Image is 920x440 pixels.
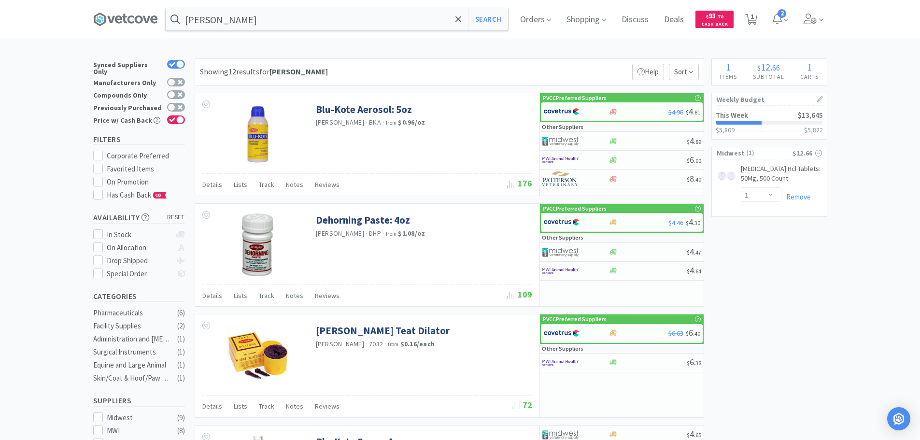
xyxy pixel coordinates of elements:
p: Other Suppliers [542,122,583,131]
span: Lists [234,291,247,300]
a: Remove [781,192,811,201]
div: Compounds Only [93,90,162,99]
span: Details [202,291,222,300]
p: PVCC Preferred Suppliers [543,204,607,213]
h5: Categories [93,291,185,302]
span: . 00 [694,157,701,164]
button: Search [468,8,508,30]
h4: Carts [793,72,827,81]
span: Track [259,291,274,300]
span: Track [259,180,274,189]
span: . 65 [694,431,701,439]
strong: [PERSON_NAME] [269,67,328,76]
span: $ [757,63,761,72]
span: Track [259,402,274,411]
span: $ [687,359,690,367]
span: from [388,341,398,348]
strong: $0.16 / each [400,340,435,348]
span: $4.98 [668,108,683,116]
span: · [384,340,386,348]
a: This Week$13,645$5,809$5,822 [712,106,827,139]
img: f6b2451649754179b5b4e0c70c3f7cb0_2.png [542,355,579,370]
span: . 40 [694,176,701,183]
a: $93.70Cash Back [695,6,734,32]
span: Reviews [315,402,340,411]
span: Midwest [717,148,745,158]
div: Open Intercom Messenger [887,407,910,430]
span: 6 [687,154,701,165]
img: f6b2451649754179b5b4e0c70c3f7cb0_2.png [542,153,579,167]
span: · [366,229,368,238]
span: reset [167,213,185,223]
img: 77fca1acd8b6420a9015268ca798ef17_1.png [543,104,580,119]
span: 66 [772,63,780,72]
span: BKA [369,118,381,127]
span: $ [687,268,690,275]
span: . 70 [716,14,723,20]
div: MWI [107,425,167,437]
a: Discuss [618,15,652,24]
span: $ [687,176,690,183]
a: [MEDICAL_DATA] Hcl Tablets: 50Mg, 500 Count [741,164,822,187]
img: a2357a1e42a64a8e88a5ba518eaa1b0c_34596.png [226,324,289,387]
span: · [382,118,384,127]
a: [PERSON_NAME] [316,118,364,127]
span: 72 [512,399,532,411]
h5: Filters [93,134,185,145]
div: Surgical Instruments [93,346,171,358]
span: $13,645 [798,111,823,120]
span: 4 [687,246,701,257]
span: 5,822 [807,126,823,134]
div: Manufacturers Only [93,78,162,86]
h2: This Week [716,112,748,119]
span: 109 [507,289,532,300]
div: ( 1 ) [177,346,185,358]
span: Details [202,180,222,189]
span: Lists [234,402,247,411]
img: f6b2451649754179b5b4e0c70c3f7cb0_2.png [542,264,579,278]
span: . 38 [694,359,701,367]
span: Cash Back [701,22,728,28]
h1: Weekly Budget [717,93,822,106]
div: ( 8 ) [177,425,185,437]
span: DHP [369,229,381,238]
div: Showing 12 results [200,66,328,78]
span: 4 [687,428,701,440]
img: 4dd14cff54a648ac9e977f0c5da9bc2e_5.png [542,245,579,259]
div: Corporate Preferred [107,150,185,162]
input: Search by item, sku, manufacturer, ingredient, size... [166,8,508,30]
span: 4 [686,106,700,117]
div: Special Order [107,268,171,280]
p: Other Suppliers [542,233,583,242]
span: . 30 [693,219,700,227]
div: Drop Shipped [107,255,171,267]
span: 1 [807,61,812,73]
h4: Items [712,72,745,81]
a: [PERSON_NAME] Teat Dilator [316,324,450,337]
span: ( 1 ) [745,148,793,158]
span: Notes [286,402,303,411]
span: . 89 [694,138,701,145]
div: Midwest [107,412,167,424]
span: 7032 [369,340,383,348]
span: 6 [686,327,700,338]
img: f5e969b455434c6296c6d81ef179fa71_3.png [542,171,579,186]
span: · [366,118,368,127]
div: ( 9 ) [177,412,185,424]
div: Equine and Large Animal [93,359,171,371]
span: 176 [507,178,532,189]
img: dc1ec1cdcd3d48f0b5f427b1d3cba860_120335.jpg [717,166,736,185]
span: 2 [778,9,786,18]
span: 12 [761,61,770,73]
span: Notes [286,180,303,189]
div: $12.66 [793,148,822,158]
a: Dehorning Paste: 4oz [316,213,410,227]
div: ( 1 ) [177,372,185,384]
span: Notes [286,291,303,300]
p: PVCC Preferred Suppliers [543,93,607,102]
p: Other Suppliers [542,344,583,353]
a: Blu-Kote Aerosol: 5oz [316,103,412,116]
a: [PERSON_NAME] [316,340,364,348]
h5: Suppliers [93,395,185,406]
div: Previously Purchased [93,103,162,111]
